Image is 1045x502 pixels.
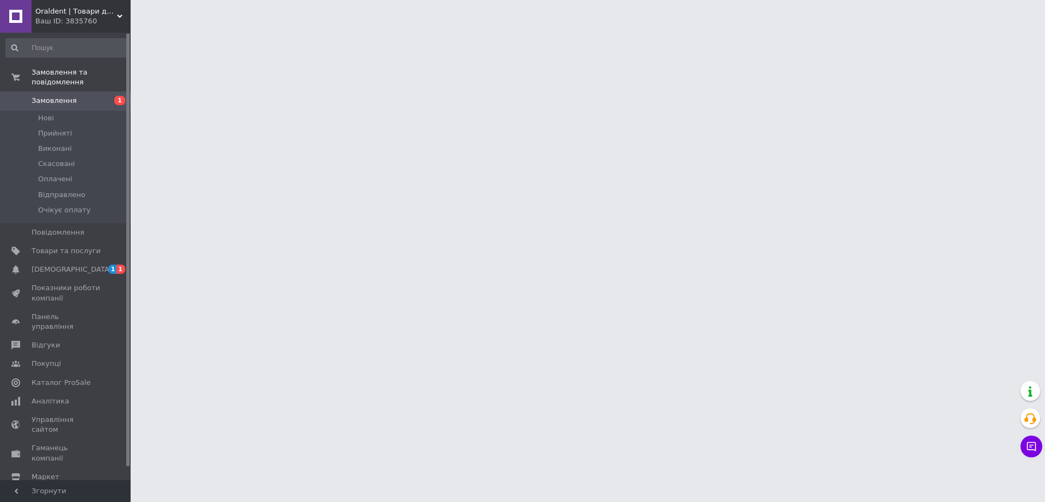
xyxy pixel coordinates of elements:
[32,415,101,434] span: Управління сайтом
[32,228,84,237] span: Повідомлення
[32,443,101,463] span: Гаманець компанії
[32,68,131,87] span: Замовлення та повідомлення
[32,396,69,406] span: Аналітика
[1021,436,1042,457] button: Чат з покупцем
[32,283,101,303] span: Показники роботи компанії
[32,312,101,332] span: Панель управління
[116,265,125,274] span: 1
[32,340,60,350] span: Відгуки
[108,265,117,274] span: 1
[32,472,59,482] span: Маркет
[5,38,128,58] input: Пошук
[38,205,90,215] span: Очікує оплату
[114,96,125,105] span: 1
[32,359,61,369] span: Покупці
[38,113,54,123] span: Нові
[38,174,72,184] span: Оплачені
[35,16,131,26] div: Ваш ID: 3835760
[38,144,72,154] span: Виконані
[38,159,75,169] span: Скасовані
[38,190,85,200] span: Відправлено
[35,7,117,16] span: Oraldent | Товари для здорової посмішки
[32,378,90,388] span: Каталог ProSale
[32,265,112,274] span: [DEMOGRAPHIC_DATA]
[38,128,72,138] span: Прийняті
[32,246,101,256] span: Товари та послуги
[32,96,77,106] span: Замовлення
